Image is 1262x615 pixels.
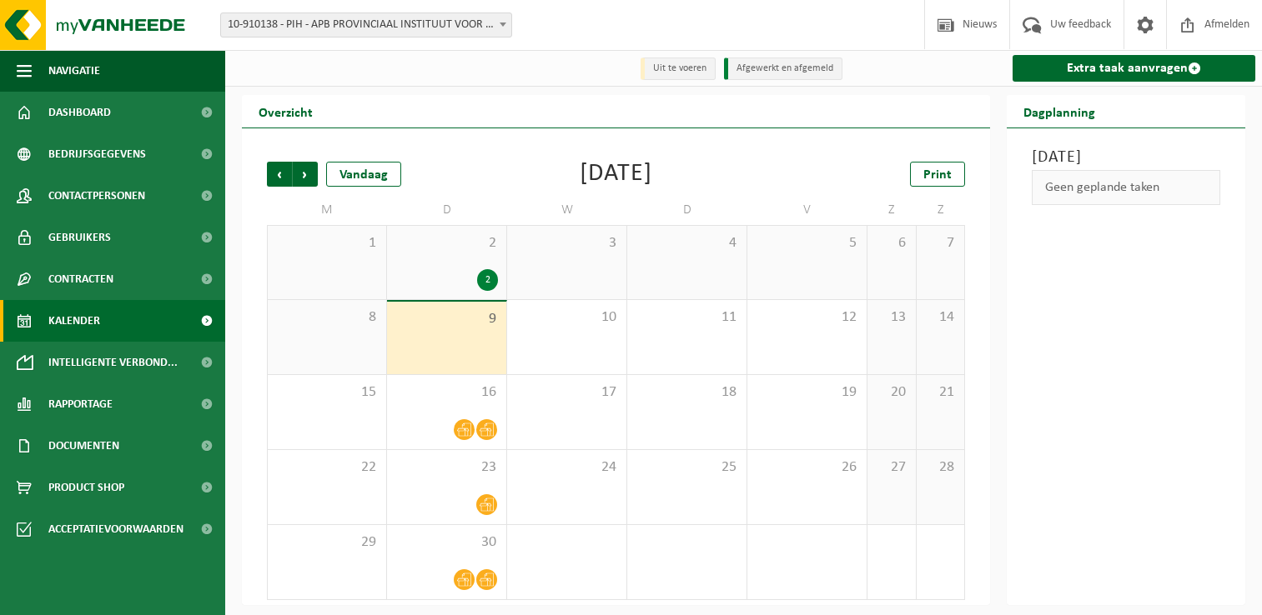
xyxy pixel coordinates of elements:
[276,383,378,402] span: 15
[48,300,100,342] span: Kalender
[276,533,378,552] span: 29
[925,308,957,327] span: 14
[724,57,842,80] li: Afgewerkt en afgemeld
[507,195,627,225] td: W
[923,168,952,182] span: Print
[267,162,292,187] span: Vorige
[395,310,498,328] span: 9
[917,195,966,225] td: Z
[876,308,908,327] span: 13
[515,234,618,252] span: 3
[925,458,957,477] span: 28
[395,383,498,402] span: 16
[1032,145,1220,170] h3: [DATE]
[756,234,858,252] span: 5
[48,258,113,300] span: Contracten
[515,383,618,402] span: 17
[1013,55,1255,82] a: Extra taak aanvragen
[242,95,329,127] h2: Overzicht
[580,162,652,187] div: [DATE]
[48,92,111,133] span: Dashboard
[48,383,113,425] span: Rapportage
[48,467,124,508] span: Product Shop
[641,57,716,80] li: Uit te voeren
[876,234,908,252] span: 6
[395,458,498,477] span: 23
[48,50,100,92] span: Navigatie
[925,234,957,252] span: 7
[636,234,738,252] span: 4
[1007,95,1112,127] h2: Dagplanning
[48,508,184,550] span: Acceptatievoorwaarden
[477,269,498,291] div: 2
[48,175,145,217] span: Contactpersonen
[326,162,401,187] div: Vandaag
[756,308,858,327] span: 12
[387,195,507,225] td: D
[48,217,111,258] span: Gebruikers
[515,308,618,327] span: 10
[756,458,858,477] span: 26
[747,195,867,225] td: V
[220,12,512,37] span: 10-910138 - PIH - APB PROVINCIAAL INSTITUUT VOOR HYGIENE - ANTWERPEN
[1032,170,1220,205] div: Geen geplande taken
[636,458,738,477] span: 25
[636,308,738,327] span: 11
[876,383,908,402] span: 20
[925,383,957,402] span: 21
[395,234,498,252] span: 2
[636,383,738,402] span: 18
[48,425,119,467] span: Documenten
[627,195,747,225] td: D
[395,533,498,552] span: 30
[267,195,387,225] td: M
[293,162,318,187] span: Volgende
[756,383,858,402] span: 19
[867,195,917,225] td: Z
[48,342,178,383] span: Intelligente verbond...
[515,458,618,477] span: 24
[276,308,378,327] span: 8
[48,133,146,175] span: Bedrijfsgegevens
[276,234,378,252] span: 1
[910,162,965,187] a: Print
[876,458,908,477] span: 27
[221,13,511,37] span: 10-910138 - PIH - APB PROVINCIAAL INSTITUUT VOOR HYGIENE - ANTWERPEN
[276,458,378,477] span: 22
